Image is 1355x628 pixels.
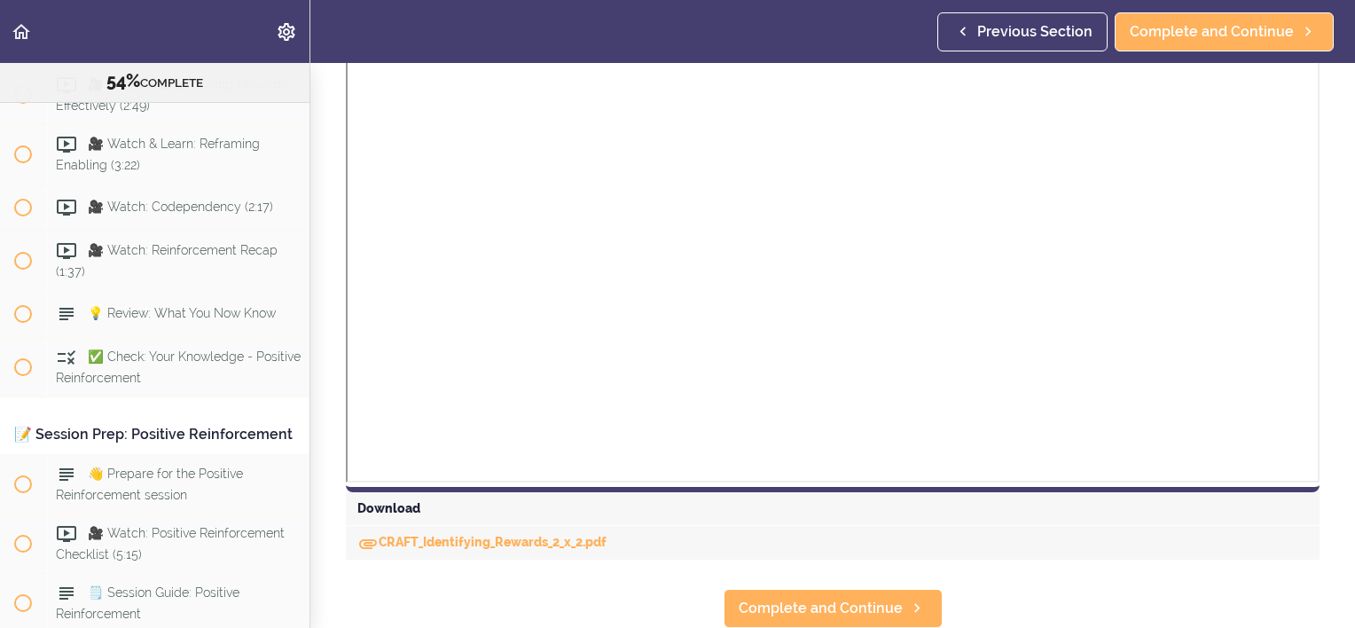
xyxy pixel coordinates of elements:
[346,492,1320,526] div: Download
[357,535,607,549] a: DownloadCRAFT_Identifying_Rewards_2_x_2.pdf
[22,70,287,93] div: COMPLETE
[1130,21,1294,43] span: Complete and Continue
[106,70,140,91] span: 54%
[276,21,297,43] svg: Settings Menu
[88,306,276,320] span: 💡 Review: What You Now Know
[56,349,301,384] span: ✅ Check: Your Knowledge - Positive Reinforcement
[11,21,32,43] svg: Back to course curriculum
[724,589,943,628] a: Complete and Continue
[977,21,1093,43] span: Previous Section
[56,137,260,171] span: 🎥 Watch & Learn: Reframing Enabling (3:22)
[56,467,243,501] span: 👋 Prepare for the Positive Reinforcement session
[88,200,273,214] span: 🎥 Watch: Codependency (2:17)
[56,243,278,278] span: 🎥 Watch: Reinforcement Recap (1:37)
[1115,12,1334,51] a: Complete and Continue
[357,533,379,554] svg: Download
[739,598,903,619] span: Complete and Continue
[56,585,239,619] span: 🗒️ Session Guide: Positive Reinforcement
[937,12,1108,51] a: Previous Section
[56,526,285,561] span: 🎥 Watch: Positive Reinforcement Checklist (5:15)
